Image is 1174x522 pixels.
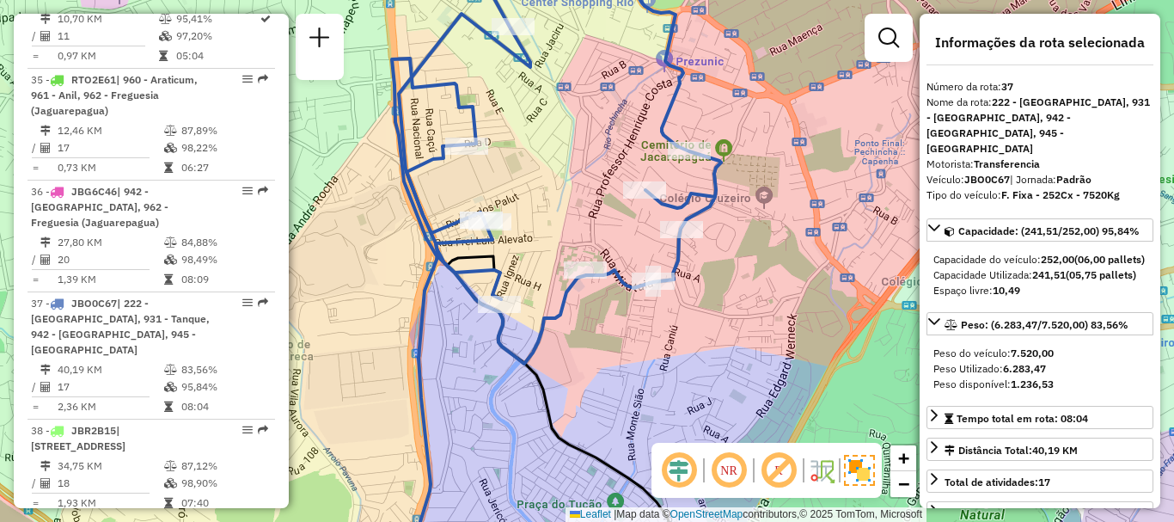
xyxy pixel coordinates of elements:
td: 20 [57,251,163,268]
i: % de utilização da cubagem [164,478,177,488]
div: Peso disponível: [933,377,1146,392]
em: Rota exportada [258,298,268,308]
td: 98,49% [180,251,267,268]
span: | Jornada: [1010,173,1091,186]
em: Rota exportada [258,186,268,196]
span: Tempo total em rota: 08:04 [957,412,1088,425]
i: Distância Total [40,461,51,471]
strong: 1.236,53 [1011,378,1054,390]
i: % de utilização do peso [164,365,177,375]
td: 11 [57,28,158,45]
span: RTO2E61 [71,73,116,86]
strong: JBO0C67 [964,173,1010,186]
td: = [31,398,40,415]
td: 97,20% [175,28,259,45]
i: Tempo total em rota [164,274,173,285]
td: 87,12% [180,458,267,475]
i: % de utilização da cubagem [164,143,177,153]
a: Peso: (6.283,47/7.520,00) 83,56% [926,312,1153,335]
td: 40,19 KM [57,361,163,378]
i: Total de Atividades [40,382,51,392]
a: Capacidade: (241,51/252,00) 95,84% [926,218,1153,242]
span: | 942 - [GEOGRAPHIC_DATA], 962 - Freguesia (Jaguarepagua) [31,185,168,229]
td: / [31,139,40,157]
strong: 252,00 [1041,253,1074,266]
em: Rota exportada [258,74,268,84]
i: Tempo total em rota [159,51,168,61]
div: Nome da rota: [926,95,1153,157]
td: 83,56% [180,361,267,378]
strong: 6.283,47 [1003,362,1046,375]
strong: Transferencia [974,157,1040,170]
span: JBG6C46 [71,185,117,198]
span: Capacidade: (241,51/252,00) 95,84% [958,224,1140,237]
span: 36 - [31,185,168,229]
i: Total de Atividades [40,255,51,265]
strong: (06,00 pallets) [1074,253,1145,266]
span: 37 - [31,297,210,356]
div: Distância Total: [945,443,1078,458]
strong: 7.520,00 [1011,347,1054,359]
span: JBR2B15 [71,424,116,437]
div: Peso: (6.283,47/7.520,00) 83,56% [926,339,1153,399]
i: Total de Atividades [40,478,51,488]
strong: (05,75 pallets) [1066,268,1136,281]
span: Peso: (6.283,47/7.520,00) 83,56% [961,318,1128,331]
td: 2,36 KM [57,398,163,415]
div: Motorista: [926,157,1153,172]
img: Exibir/Ocultar setores [844,455,875,486]
div: Tipo do veículo: [926,187,1153,203]
a: OpenStreetMap [670,508,743,520]
div: Número da rota: [926,79,1153,95]
strong: 222 - [GEOGRAPHIC_DATA], 931 - [GEOGRAPHIC_DATA], 942 - [GEOGRAPHIC_DATA], 945 - [GEOGRAPHIC_DATA] [926,95,1150,155]
span: Ocultar NR [708,450,749,491]
td: 98,90% [180,475,267,492]
span: Exibir rótulo [758,450,799,491]
a: Zoom in [890,445,916,471]
a: Zoom out [890,471,916,497]
span: | 222 - [GEOGRAPHIC_DATA], 931 - Tanque, 942 - [GEOGRAPHIC_DATA], 945 - [GEOGRAPHIC_DATA] [31,297,210,356]
td: 0,73 KM [57,159,163,176]
span: | [614,508,616,520]
i: % de utilização do peso [164,237,177,248]
div: Map data © contributors,© 2025 TomTom, Microsoft [566,507,926,522]
div: Capacidade Utilizada: [933,267,1146,283]
strong: Padrão [1056,173,1091,186]
td: 95,84% [180,378,267,396]
span: Peso do veículo: [933,347,1054,359]
a: Total de atividades:17 [926,470,1153,493]
td: 10,70 KM [57,10,158,28]
i: % de utilização da cubagem [164,255,177,265]
div: Veículo: [926,172,1153,187]
td: / [31,28,40,45]
td: 1,39 KM [57,271,163,288]
i: Tempo total em rota [164,163,173,173]
a: Exibir filtros [871,21,906,55]
td: 1,93 KM [57,494,163,512]
td: 34,75 KM [57,458,163,475]
span: 40,19 KM [1032,444,1078,457]
td: 84,88% [180,234,267,251]
i: Tempo total em rota [164,402,173,412]
strong: 10,49 [993,284,1020,297]
td: 08:09 [180,271,267,288]
div: Peso Utilizado: [933,361,1146,377]
span: 38 - [31,424,125,452]
i: Distância Total [40,365,51,375]
td: 0,97 KM [57,47,158,64]
em: Opções [242,74,253,84]
i: % de utilização do peso [159,14,172,24]
i: % de utilização da cubagem [164,382,177,392]
span: + [898,447,909,469]
td: 05:04 [175,47,259,64]
em: Opções [242,186,253,196]
td: 17 [57,139,163,157]
span: Ocultar deslocamento [658,450,700,491]
i: % de utilização da cubagem [159,31,172,41]
span: 35 - [31,73,198,117]
td: 12,46 KM [57,122,163,139]
span: | 960 - Araticum, 961 - Anil, 962 - Freguesia (Jaguarepagua) [31,73,198,117]
i: Total de Atividades [40,143,51,153]
td: 08:04 [180,398,267,415]
td: 17 [57,378,163,396]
